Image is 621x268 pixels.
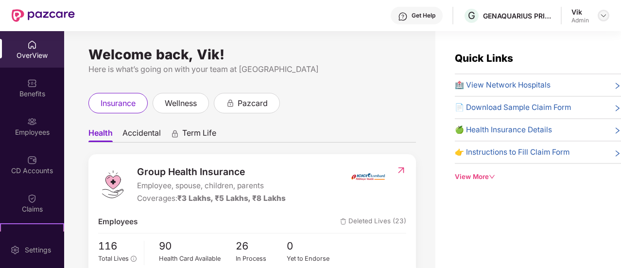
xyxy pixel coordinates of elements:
span: right [614,104,621,113]
span: 90 [159,238,236,254]
span: right [614,148,621,158]
span: 🍏 Health Insurance Details [455,124,552,136]
span: 👉 Instructions to Fill Claim Form [455,146,569,158]
img: svg+xml;base64,PHN2ZyBpZD0iQ0RfQWNjb3VudHMiIGRhdGEtbmFtZT0iQ0QgQWNjb3VudHMiIHhtbG5zPSJodHRwOi8vd3... [27,155,37,165]
div: In Process [236,254,287,264]
span: Group Health Insurance [137,164,286,179]
span: Health [88,128,113,142]
span: info-circle [131,256,136,261]
span: Quick Links [455,52,513,64]
div: View More [455,172,621,182]
span: 0 [287,238,338,254]
div: GENAQUARIUS PRIVATE LIMITED [483,11,551,20]
div: Yet to Endorse [287,254,338,264]
span: pazcard [238,97,268,109]
img: New Pazcare Logo [12,9,75,22]
span: Accidental [122,128,161,142]
span: Deleted Lives (23) [340,216,406,228]
div: Admin [571,17,589,24]
span: down [489,174,495,180]
div: animation [171,129,179,138]
span: 116 [98,238,137,254]
span: right [614,81,621,91]
img: svg+xml;base64,PHN2ZyBpZD0iU2V0dGluZy0yMHgyMCIgeG1sbnM9Imh0dHA6Ly93d3cudzMub3JnLzIwMDAvc3ZnIiB3aW... [10,245,20,255]
span: Term Life [182,128,216,142]
div: Welcome back, Vik! [88,51,416,58]
span: Employees [98,216,138,228]
img: logo [98,170,127,199]
div: animation [226,98,235,107]
img: svg+xml;base64,PHN2ZyBpZD0iQ2xhaW0iIHhtbG5zPSJodHRwOi8vd3d3LnczLm9yZy8yMDAwL3N2ZyIgd2lkdGg9IjIwIi... [27,194,37,203]
span: 📄 Download Sample Claim Form [455,102,571,113]
span: ₹3 Lakhs, ₹5 Lakhs, ₹8 Lakhs [177,194,286,203]
img: deleteIcon [340,218,346,225]
span: G [468,10,475,21]
span: Total Lives [98,255,129,262]
div: Health Card Available [159,254,236,264]
span: right [614,126,621,136]
span: 26 [236,238,287,254]
img: svg+xml;base64,PHN2ZyBpZD0iSG9tZSIgeG1sbnM9Imh0dHA6Ly93d3cudzMub3JnLzIwMDAvc3ZnIiB3aWR0aD0iMjAiIG... [27,40,37,50]
div: Vik [571,7,589,17]
span: wellness [165,97,197,109]
span: insurance [101,97,136,109]
img: svg+xml;base64,PHN2ZyBpZD0iRW1wbG95ZWVzIiB4bWxucz0iaHR0cDovL3d3dy53My5vcmcvMjAwMC9zdmciIHdpZHRoPS... [27,117,37,126]
span: Employee, spouse, children, parents [137,180,286,192]
img: svg+xml;base64,PHN2ZyBpZD0iQmVuZWZpdHMiIHhtbG5zPSJodHRwOi8vd3d3LnczLm9yZy8yMDAwL3N2ZyIgd2lkdGg9Ij... [27,78,37,88]
div: Settings [22,245,54,255]
div: Coverages: [137,193,286,204]
img: svg+xml;base64,PHN2ZyBpZD0iRHJvcGRvd24tMzJ4MzIiIHhtbG5zPSJodHRwOi8vd3d3LnczLm9yZy8yMDAwL3N2ZyIgd2... [600,12,607,19]
div: Get Help [412,12,435,19]
span: 🏥 View Network Hospitals [455,79,551,91]
img: RedirectIcon [396,165,406,175]
div: Here is what’s going on with your team at [GEOGRAPHIC_DATA] [88,63,416,75]
img: insurerIcon [350,164,386,189]
img: svg+xml;base64,PHN2ZyBpZD0iSGVscC0zMngzMiIgeG1sbnM9Imh0dHA6Ly93d3cudzMub3JnLzIwMDAvc3ZnIiB3aWR0aD... [398,12,408,21]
